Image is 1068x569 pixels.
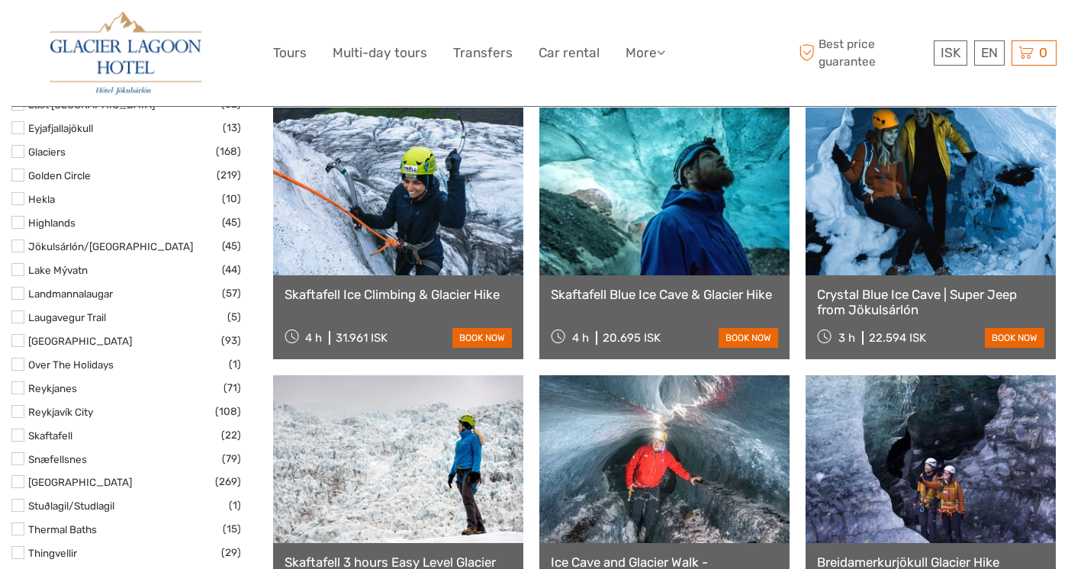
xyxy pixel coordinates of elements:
a: Reykjavík City [28,406,93,418]
a: Hekla [28,193,55,205]
span: (5) [227,308,241,326]
a: Lake Mývatn [28,264,88,276]
a: Skaftafell Blue Ice Cave & Glacier Hike [551,287,778,302]
a: book now [719,328,778,348]
a: Skaftafell [28,429,72,442]
a: More [626,42,665,64]
a: Snæfellsnes [28,453,87,465]
a: Multi-day tours [333,42,427,64]
span: Best price guarantee [796,36,931,69]
a: Laugavegur Trail [28,311,106,323]
a: Thingvellir [28,547,77,559]
a: Crystal Blue Ice Cave | Super Jeep from Jökulsárlón [817,287,1044,318]
span: (15) [223,520,241,538]
img: 2790-86ba44ba-e5e5-4a53-8ab7-28051417b7bc_logo_big.jpg [50,11,201,95]
span: (269) [215,473,241,490]
a: Jökulsárlón/[GEOGRAPHIC_DATA] [28,240,193,252]
span: (45) [222,214,241,231]
span: 0 [1037,45,1050,60]
div: 20.695 ISK [603,331,661,345]
a: Car rental [539,42,600,64]
a: book now [985,328,1044,348]
span: (219) [217,166,241,184]
span: 3 h [838,331,855,345]
a: Golden Circle [28,169,91,182]
a: Highlands [28,217,76,229]
span: (57) [222,284,241,302]
a: Skaftafell Ice Climbing & Glacier Hike [285,287,512,302]
span: ISK [941,45,960,60]
a: Reykjanes [28,382,77,394]
a: Eyjafjallajökull [28,122,93,134]
span: (1) [229,355,241,373]
span: (1) [229,497,241,514]
a: book now [452,328,512,348]
span: (45) [222,237,241,255]
div: EN [974,40,1005,66]
span: (22) [221,426,241,444]
span: (29) [221,544,241,561]
span: (13) [223,119,241,137]
a: Stuðlagil/Studlagil [28,500,114,512]
span: (44) [222,261,241,278]
span: (71) [224,379,241,397]
span: 4 h [305,331,322,345]
a: Over The Holidays [28,358,114,371]
a: Tours [273,42,307,64]
a: Landmannalaugar [28,288,113,300]
div: 31.961 ISK [336,331,388,345]
span: (10) [222,190,241,207]
span: (79) [222,450,241,468]
div: 22.594 ISK [869,331,926,345]
span: (93) [221,332,241,349]
span: (108) [215,403,241,420]
a: Transfers [453,42,513,64]
a: [GEOGRAPHIC_DATA] [28,476,132,488]
span: 4 h [572,331,589,345]
a: Glaciers [28,146,66,158]
a: [GEOGRAPHIC_DATA] [28,335,132,347]
span: (168) [216,143,241,160]
a: Thermal Baths [28,523,97,535]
